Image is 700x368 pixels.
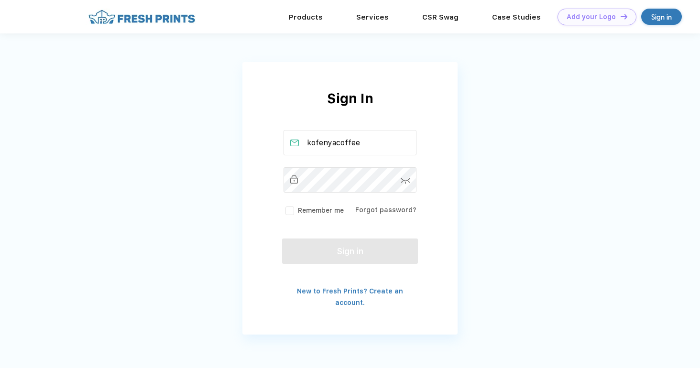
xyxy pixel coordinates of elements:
[289,13,323,22] a: Products
[284,130,417,155] input: Email
[297,287,403,306] a: New to Fresh Prints? Create an account.
[242,88,458,130] div: Sign In
[284,206,344,216] label: Remember me
[290,175,298,184] img: password_inactive.svg
[651,11,672,22] div: Sign in
[567,13,616,21] div: Add your Logo
[355,206,416,214] a: Forgot password?
[621,14,627,19] img: DT
[282,238,418,264] button: Sign in
[86,9,198,25] img: fo%20logo%202.webp
[641,9,682,25] a: Sign in
[401,178,411,184] img: password-icon.svg
[290,140,299,146] img: email_active.svg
